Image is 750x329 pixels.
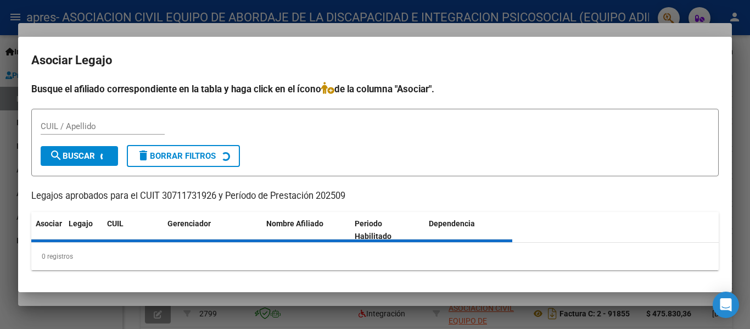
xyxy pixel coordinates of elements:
[31,243,719,270] div: 0 registros
[167,219,211,228] span: Gerenciador
[36,219,62,228] span: Asociar
[107,219,124,228] span: CUIL
[64,212,103,248] datatable-header-cell: Legajo
[262,212,350,248] datatable-header-cell: Nombre Afiliado
[41,146,118,166] button: Buscar
[31,50,719,71] h2: Asociar Legajo
[137,149,150,162] mat-icon: delete
[69,219,93,228] span: Legajo
[31,82,719,96] h4: Busque el afiliado correspondiente en la tabla y haga click en el ícono de la columna "Asociar".
[127,145,240,167] button: Borrar Filtros
[350,212,424,248] datatable-header-cell: Periodo Habilitado
[355,219,391,241] span: Periodo Habilitado
[713,292,739,318] div: Open Intercom Messenger
[49,149,63,162] mat-icon: search
[163,212,262,248] datatable-header-cell: Gerenciador
[266,219,323,228] span: Nombre Afiliado
[49,151,95,161] span: Buscar
[31,212,64,248] datatable-header-cell: Asociar
[31,189,719,203] p: Legajos aprobados para el CUIT 30711731926 y Período de Prestación 202509
[429,219,475,228] span: Dependencia
[424,212,513,248] datatable-header-cell: Dependencia
[103,212,163,248] datatable-header-cell: CUIL
[137,151,216,161] span: Borrar Filtros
